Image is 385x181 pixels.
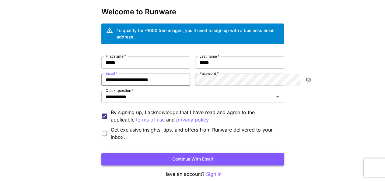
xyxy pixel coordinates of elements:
[199,71,219,76] label: Password
[303,74,314,85] button: toggle password visibility
[117,27,279,40] div: To qualify for ~1000 free images, you’ll need to sign up with a business email address.
[106,88,134,93] label: Quick question
[206,170,222,178] button: Sign in
[273,92,282,101] button: Open
[101,153,284,165] button: Continue with email
[176,116,210,124] p: privacy policy.
[106,54,126,59] label: First name
[111,126,279,141] span: Get exclusive insights, tips, and offers from Runware delivered to your inbox.
[106,71,117,76] label: Email
[101,8,284,16] h3: Welcome to Runware
[136,116,165,124] p: terms of use
[101,170,284,178] p: Have an account?
[199,54,219,59] label: Last name
[176,116,210,124] button: By signing up, I acknowledge that I have read and agree to the applicable terms of use and
[136,116,165,124] button: By signing up, I acknowledge that I have read and agree to the applicable and privacy policy.
[111,109,279,124] p: By signing up, I acknowledge that I have read and agree to the applicable and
